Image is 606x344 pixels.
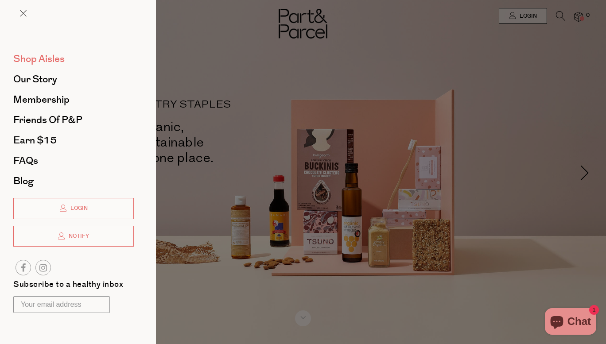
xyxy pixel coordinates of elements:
[13,156,134,166] a: FAQs
[68,205,88,212] span: Login
[13,198,134,219] a: Login
[542,308,599,337] inbox-online-store-chat: Shopify online store chat
[13,174,34,188] span: Blog
[13,93,70,107] span: Membership
[13,95,134,104] a: Membership
[13,72,57,86] span: Our Story
[13,154,38,168] span: FAQs
[13,115,134,125] a: Friends of P&P
[13,176,134,186] a: Blog
[13,226,134,247] a: Notify
[13,74,134,84] a: Our Story
[13,135,134,145] a: Earn $15
[13,281,123,292] label: Subscribe to a healthy inbox
[13,296,110,313] input: Your email address
[13,133,57,147] span: Earn $15
[66,232,89,240] span: Notify
[13,54,134,64] a: Shop Aisles
[13,52,65,66] span: Shop Aisles
[13,113,82,127] span: Friends of P&P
